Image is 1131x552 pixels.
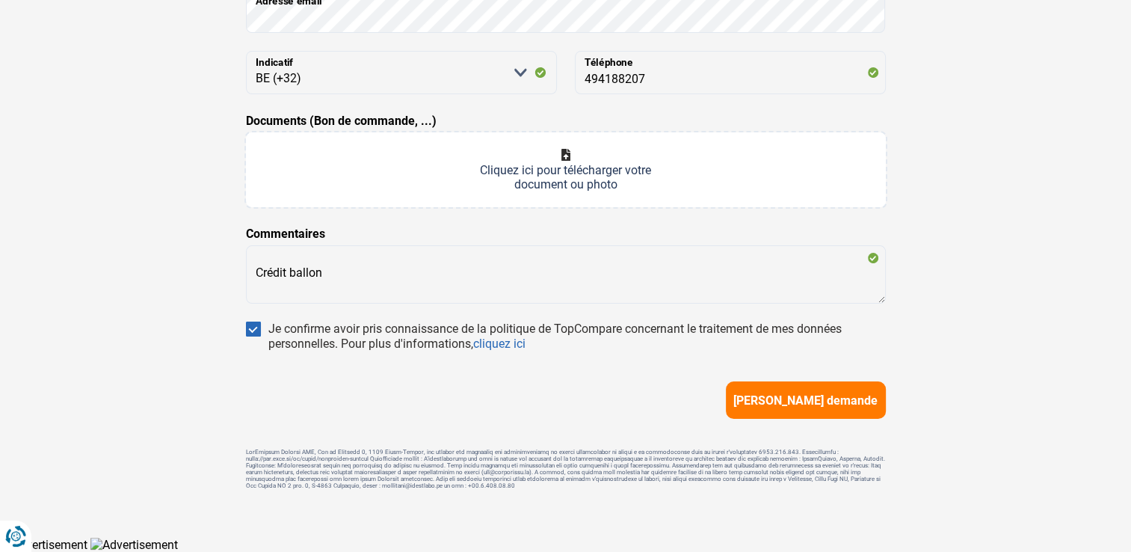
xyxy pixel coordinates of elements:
a: cliquez ici [473,337,526,351]
input: 401020304 [575,51,886,94]
select: Indicatif [246,51,557,94]
label: Commentaires [246,225,325,243]
footer: LorEmipsum Dolorsi AME, Con ad Elitsedd 0, 1109 Eiusm-Tempor, inc utlabor etd magnaaliq eni admin... [246,449,886,489]
button: [PERSON_NAME] demande [726,381,886,419]
div: Je confirme avoir pris connaissance de la politique de TopCompare concernant le traitement de mes... [268,322,886,352]
img: Advertisement [90,538,178,552]
span: [PERSON_NAME] demande [733,393,878,408]
label: Documents (Bon de commande, ...) [246,112,437,130]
